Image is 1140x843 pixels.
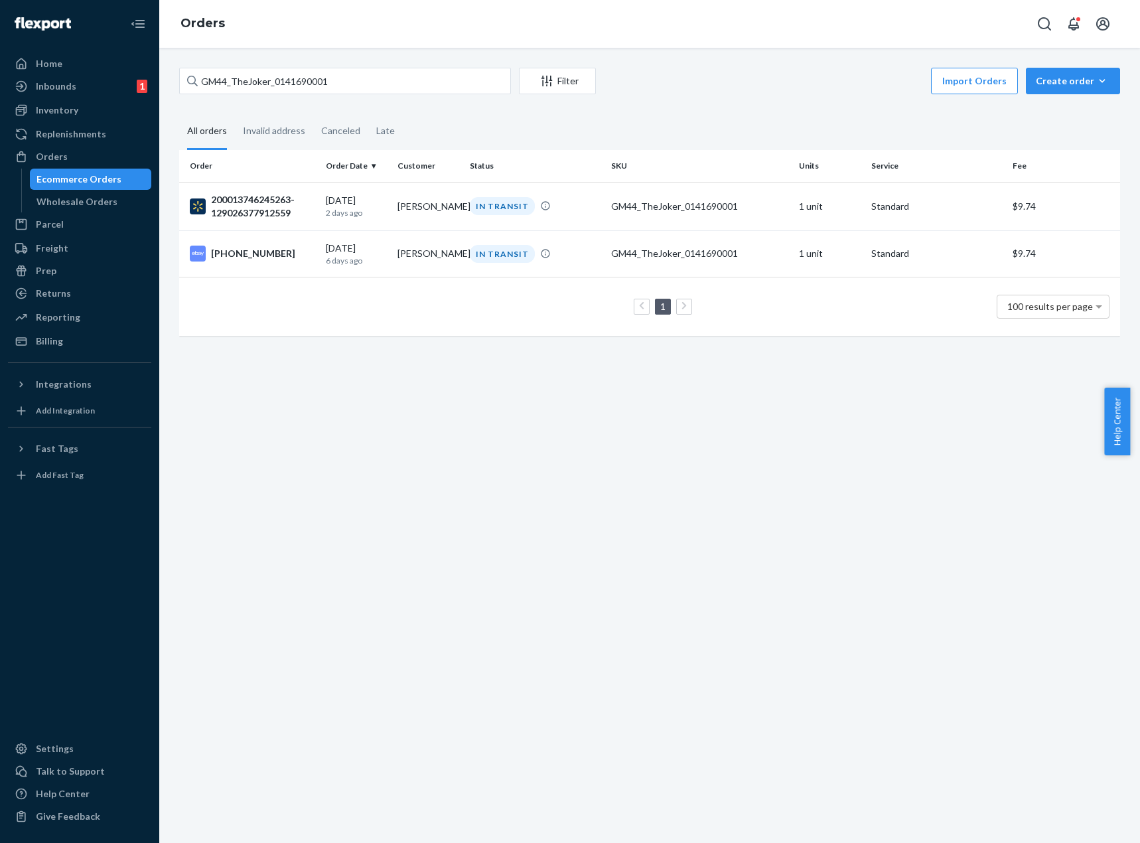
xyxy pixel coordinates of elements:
[1036,74,1110,88] div: Create order
[8,146,151,167] a: Orders
[170,5,236,43] ol: breadcrumbs
[36,810,100,823] div: Give Feedback
[321,114,360,148] div: Canceled
[8,238,151,259] a: Freight
[36,405,95,416] div: Add Integration
[794,182,866,230] td: 1 unit
[392,182,464,230] td: [PERSON_NAME]
[794,230,866,277] td: 1 unit
[179,68,511,94] input: Search orders
[470,197,535,215] div: IN TRANSIT
[36,442,78,455] div: Fast Tags
[36,378,92,391] div: Integrations
[8,307,151,328] a: Reporting
[8,783,151,805] a: Help Center
[397,160,459,171] div: Customer
[36,127,106,141] div: Replenishments
[8,283,151,304] a: Returns
[180,16,225,31] a: Orders
[36,335,63,348] div: Billing
[8,400,151,421] a: Add Integration
[8,53,151,74] a: Home
[8,100,151,121] a: Inventory
[326,242,388,266] div: [DATE]
[606,150,794,182] th: SKU
[464,150,606,182] th: Status
[519,68,596,94] button: Filter
[392,230,464,277] td: [PERSON_NAME]
[137,80,147,93] div: 1
[1104,388,1130,455] button: Help Center
[36,765,105,778] div: Talk to Support
[931,68,1018,94] button: Import Orders
[187,114,227,150] div: All orders
[179,150,321,182] th: Order
[520,74,595,88] div: Filter
[470,245,535,263] div: IN TRANSIT
[36,311,80,324] div: Reporting
[1031,11,1058,37] button: Open Search Box
[36,787,90,801] div: Help Center
[8,438,151,459] button: Fast Tags
[36,57,62,70] div: Home
[36,218,64,231] div: Parcel
[8,806,151,827] button: Give Feedback
[321,150,393,182] th: Order Date
[326,255,388,266] p: 6 days ago
[36,469,84,481] div: Add Fast Tag
[190,193,315,220] div: 200013746245263-129026377912559
[866,150,1007,182] th: Service
[8,214,151,235] a: Parcel
[36,80,76,93] div: Inbounds
[15,17,71,31] img: Flexport logo
[326,194,388,218] div: [DATE]
[36,287,71,300] div: Returns
[1026,68,1120,94] button: Create order
[611,200,789,213] div: GM44_TheJoker_0141690001
[36,173,121,186] div: Ecommerce Orders
[658,301,668,312] a: Page 1 is your current page
[1007,230,1120,277] td: $9.74
[794,150,866,182] th: Units
[611,247,789,260] div: GM44_TheJoker_0141690001
[36,242,68,255] div: Freight
[36,195,117,208] div: Wholesale Orders
[376,114,395,148] div: Late
[190,246,315,262] div: [PHONE_NUMBER]
[8,76,151,97] a: Inbounds1
[243,114,305,148] div: Invalid address
[30,191,152,212] a: Wholesale Orders
[36,742,74,755] div: Settings
[8,738,151,759] a: Settings
[871,200,1002,213] p: Standard
[1007,182,1120,230] td: $9.74
[1060,11,1087,37] button: Open notifications
[1007,150,1120,182] th: Fee
[8,260,151,281] a: Prep
[36,150,68,163] div: Orders
[8,465,151,486] a: Add Fast Tag
[125,11,151,37] button: Close Navigation
[30,169,152,190] a: Ecommerce Orders
[36,104,78,117] div: Inventory
[326,207,388,218] p: 2 days ago
[1007,301,1093,312] span: 100 results per page
[8,761,151,782] a: Talk to Support
[1090,11,1116,37] button: Open account menu
[8,374,151,395] button: Integrations
[8,331,151,352] a: Billing
[36,264,56,277] div: Prep
[8,123,151,145] a: Replenishments
[871,247,1002,260] p: Standard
